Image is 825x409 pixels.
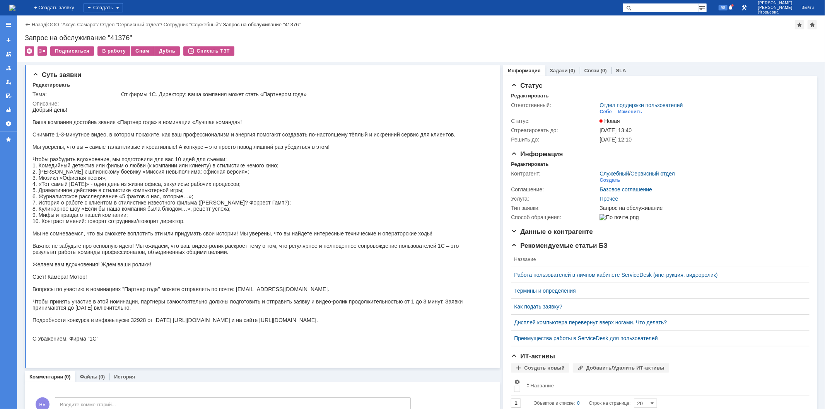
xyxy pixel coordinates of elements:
a: SLA [616,68,626,73]
a: Перейти на домашнюю страницу [9,5,15,11]
a: Файлы [80,374,97,380]
a: Отдел "Сервисный отдел" [100,22,161,27]
div: Услуга: [511,196,598,202]
a: Назад [32,22,46,27]
a: Прочее [600,196,618,202]
div: Тип заявки: [511,205,598,211]
div: Редактировать [511,161,548,167]
a: Заявки в моей ответственности [2,62,15,74]
a: Комментарии [29,374,63,380]
div: Статус: [511,118,598,124]
div: Отреагировать до: [511,127,598,133]
span: [DATE] 13:40 [600,127,632,133]
span: Расширенный поиск [699,3,707,11]
a: Сотрудник "Служебный" [164,22,220,27]
a: Создать заявку [2,34,15,46]
div: | [46,21,47,27]
a: Отчеты [2,104,15,116]
div: Сделать домашней страницей [808,20,817,29]
div: Решить до: [511,136,598,143]
span: [PERSON_NAME] [758,5,793,10]
a: Сервисный отдел [630,170,675,177]
span: Новая [600,118,620,124]
div: От фирмы 1С. Директору: ваша компания может стать «Партнером года» [121,91,488,97]
a: Термины и определения [514,288,800,294]
a: ООО "Аксус-Самара" [48,22,97,27]
span: Данные о контрагенте [511,228,593,235]
img: logo [9,5,15,11]
a: Настройки [2,118,15,130]
a: Служебный [600,170,629,177]
div: Способ обращения: [511,214,598,220]
div: (0) [99,374,105,380]
div: Название [530,383,554,389]
span: Информация [511,150,563,158]
a: Информация [508,68,540,73]
div: Описание: [32,101,489,107]
div: Себе [600,109,612,115]
div: Изменить [618,109,642,115]
a: Отдел поддержки пользователей [600,102,683,108]
th: Название [523,376,803,395]
span: [PERSON_NAME] [758,1,793,5]
div: (0) [569,68,575,73]
span: Настройки [514,379,520,385]
div: Создать [600,177,620,183]
a: История [114,374,135,380]
div: Соглашение: [511,186,598,193]
div: / [48,22,100,27]
a: Мои заявки [2,76,15,88]
div: (0) [601,68,607,73]
th: Название [511,252,803,267]
a: Заявки на командах [2,48,15,60]
a: Связи [584,68,600,73]
span: 98 [719,5,728,10]
div: Ответственный: [511,102,598,108]
a: Преимущества работы в ServiceDesk для пользователей [514,335,800,341]
span: Игорьевна [758,10,793,15]
div: Редактировать [511,93,548,99]
div: Удалить [25,46,34,56]
div: Запрос на обслуживание "41376" [25,34,817,42]
a: Как подать заявку? [514,303,800,310]
a: Дисплей компьютера перевернут вверх ногами. Что делать? [514,319,800,325]
div: Добавить в избранное [795,20,804,29]
span: Рекомендуемые статьи БЗ [511,242,608,249]
div: Работа с массовостью [38,46,47,56]
div: Запрос на обслуживание [600,205,805,211]
div: / [600,170,675,177]
a: Задачи [550,68,568,73]
a: Перейти в интерфейс администратора [740,3,749,12]
span: [DATE] 12:10 [600,136,632,143]
a: Базовое соглашение [600,186,652,193]
a: Мои согласования [2,90,15,102]
span: ИТ-активы [511,353,555,360]
span: Суть заявки [32,71,81,78]
div: Редактировать [32,82,70,88]
span: Объектов в списке: [533,400,575,406]
img: По почте.png [600,214,639,220]
div: Запрос на обслуживание "41376" [223,22,301,27]
div: Создать [84,3,123,12]
a: Работа пользователей в личном кабинете ServiceDesk (инструкция, видеоролик) [514,272,800,278]
span: Статус [511,82,542,89]
i: Строк на странице: [533,399,630,408]
div: 0 [577,399,580,408]
div: / [164,22,223,27]
div: Контрагент: [511,170,598,177]
div: Тема: [32,91,120,97]
div: (0) [65,374,71,380]
div: / [100,22,164,27]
